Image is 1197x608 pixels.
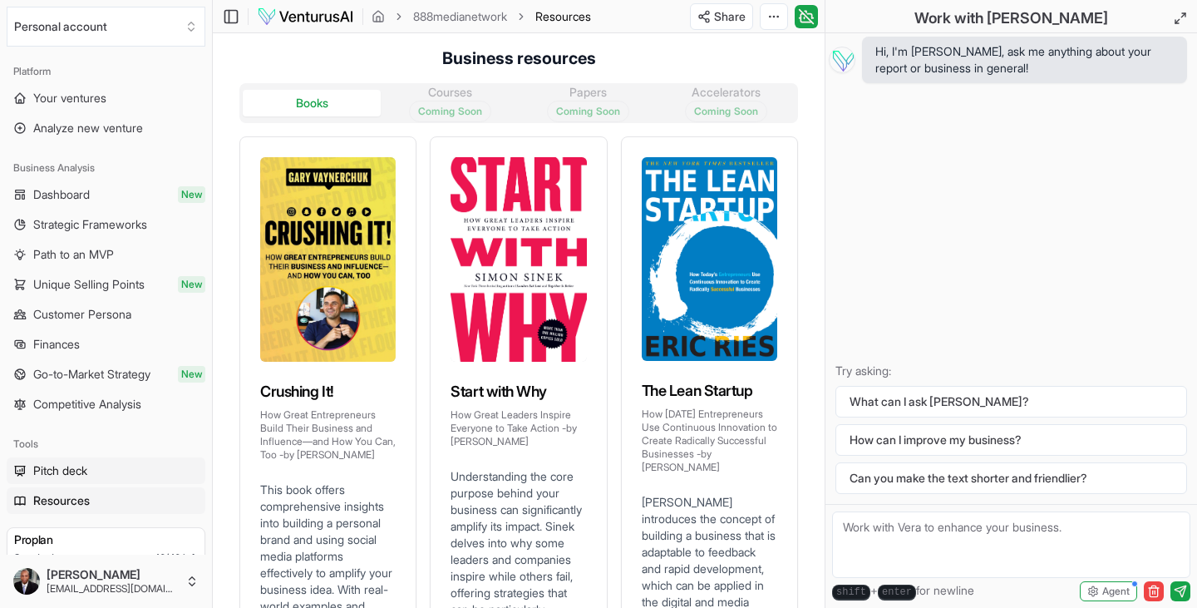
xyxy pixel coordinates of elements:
[7,361,205,388] a: Go-to-Market StrategyNew
[33,396,141,413] span: Competitive Analysis
[7,58,205,85] div: Platform
[835,462,1187,494] button: Can you make the text shorter and friendlier?
[7,211,205,238] a: Strategic Frameworks
[642,157,777,361] img: The Lean Startup
[47,582,179,596] span: [EMAIL_ADDRESS][DOMAIN_NAME]
[33,186,90,203] span: Dashboard
[451,157,586,362] img: Start with Why
[33,120,143,136] span: Analyze new venture
[832,582,974,601] span: + for newline
[7,431,205,457] div: Tools
[451,380,586,403] h3: Start with Why
[642,408,777,474] p: How [DATE] Entrepreneurs Use Continuous Innovation to Create Radically Successful Businesses - by...
[33,90,106,106] span: Your ventures
[47,567,179,582] span: [PERSON_NAME]
[260,380,396,403] h3: Crushing It!
[835,386,1187,418] button: What can I ask [PERSON_NAME]?
[642,379,777,403] h3: The Lean Startup
[7,181,205,208] a: DashboardNew
[875,43,1174,77] span: Hi, I'm [PERSON_NAME], ask me anything about your report or business in general!
[835,363,1187,379] p: Try asking:
[413,8,507,25] a: 888medianetwork
[178,276,205,293] span: New
[451,408,586,448] p: How Great Leaders Inspire Everyone to Take Action - by [PERSON_NAME]
[7,561,205,601] button: [PERSON_NAME][EMAIL_ADDRESS][DOMAIN_NAME]
[33,276,145,293] span: Unique Selling Points
[7,331,205,358] a: Finances
[7,7,205,47] button: Select an organization
[33,366,150,383] span: Go-to-Market Strategy
[154,551,198,565] span: 40 / 40 left
[213,33,825,70] h4: Business resources
[14,531,198,548] h3: Pro plan
[7,155,205,181] div: Business Analysis
[33,492,90,509] span: Resources
[260,408,396,462] p: How Great Entrepreneurs Build Their Business and Influence—and How You Can, Too - by [PERSON_NAME]
[7,271,205,298] a: Unique Selling PointsNew
[33,336,80,353] span: Finances
[829,47,855,73] img: Vera
[1080,581,1137,601] button: Agent
[690,3,753,30] button: Share
[296,95,328,111] div: Books
[7,457,205,484] a: Pitch deck
[1102,585,1130,598] span: Agent
[832,585,870,601] kbd: shift
[7,487,205,514] a: Resources
[7,301,205,328] a: Customer Persona
[7,85,205,111] a: Your ventures
[878,585,916,601] kbd: enter
[7,241,205,268] a: Path to an MVP
[7,115,205,141] a: Analyze new venture
[372,8,591,25] nav: breadcrumb
[914,7,1108,30] h2: Work with [PERSON_NAME]
[13,568,40,595] img: ACg8ocLwB_HPXZ80M4xYJcdyrA9KikqQLRC5DJHlweoV-DGHuNVHAKY=s96-c
[178,366,205,383] span: New
[178,186,205,203] span: New
[714,8,746,25] span: Share
[260,157,396,362] img: Crushing It!
[33,306,131,323] span: Customer Persona
[257,7,354,27] img: logo
[33,462,87,479] span: Pitch deck
[14,551,89,565] span: Standard reports
[7,391,205,418] a: Competitive Analysis
[835,424,1187,456] button: How can I improve my business?
[535,8,591,25] span: Resources
[33,216,147,233] span: Strategic Frameworks
[33,246,114,263] span: Path to an MVP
